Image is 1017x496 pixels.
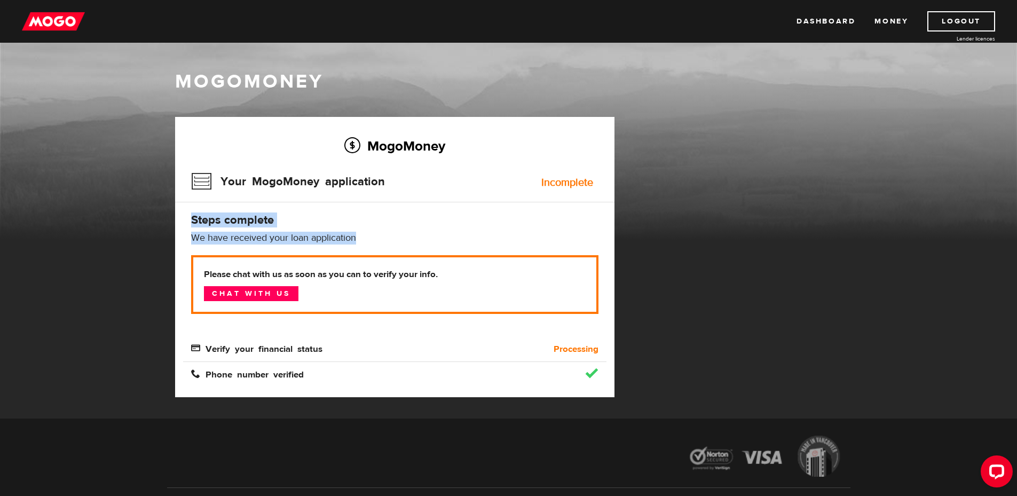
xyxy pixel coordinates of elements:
div: Incomplete [541,177,593,188]
h3: Your MogoMoney application [191,168,385,195]
iframe: LiveChat chat widget [972,451,1017,496]
h1: MogoMoney [175,70,842,93]
h4: Steps complete [191,212,598,227]
img: legal-icons-92a2ffecb4d32d839781d1b4e4802d7b.png [680,428,850,488]
span: Verify your financial status [191,343,322,352]
a: Money [874,11,908,32]
p: We have received your loan application [191,232,598,245]
a: Lender licences [915,35,995,43]
span: Phone number verified [191,369,304,378]
h2: MogoMoney [191,135,598,157]
b: Processing [554,343,598,356]
a: Chat with us [204,286,298,301]
a: Dashboard [797,11,855,32]
b: Please chat with us as soon as you can to verify your info. [204,268,586,281]
a: Logout [927,11,995,32]
img: mogo_logo-11ee424be714fa7cbb0f0f49df9e16ec.png [22,11,85,32]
